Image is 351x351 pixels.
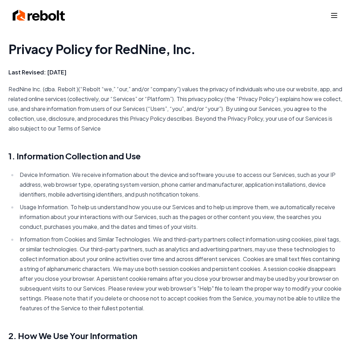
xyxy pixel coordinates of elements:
h1: Privacy Policy for RedNine, Inc. [8,42,343,56]
p: RedNine Inc. (dba. Rebolt )(“Rebolt “we,” “our,” and/or “company”) values the privacy of individu... [8,84,343,133]
li: Information from Cookies and Similar Technologies. We and third-party partners collect informatio... [18,234,343,313]
h2: 1. Information Collection and Use [8,150,343,161]
li: Usage Information. To help us understand how you use our Services and to help us improve them, we... [18,202,343,232]
h2: 2. How We Use Your Information [8,330,343,341]
li: Device Information. We receive information about the device and software you use to access our Se... [18,170,343,199]
button: Toggle mobile menu [330,11,338,20]
img: Rebolt Logo [13,8,65,22]
strong: Last Revised: [DATE] [8,68,66,76]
